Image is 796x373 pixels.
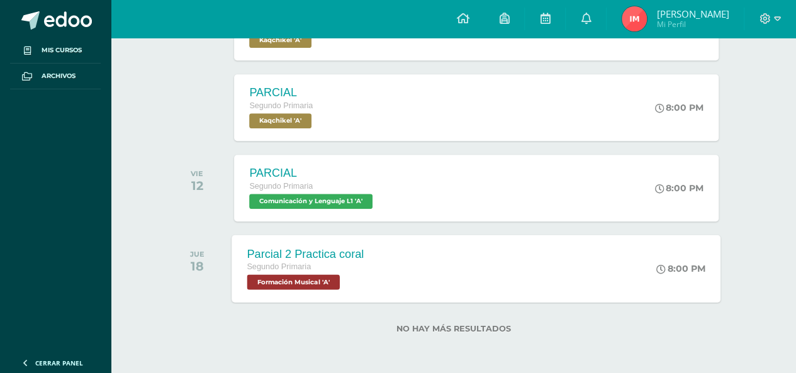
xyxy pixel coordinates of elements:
[247,247,364,260] div: Parcial 2 Practica coral
[656,8,729,20] span: [PERSON_NAME]
[247,262,311,271] span: Segundo Primaria
[657,263,706,274] div: 8:00 PM
[249,86,315,99] div: PARCIAL
[247,274,340,289] span: Formación Musical 'A'
[191,169,203,178] div: VIE
[35,359,83,367] span: Cerrar panel
[10,38,101,64] a: Mis cursos
[190,259,205,274] div: 18
[42,71,76,81] span: Archivos
[622,6,647,31] img: d3759126d33544a76c24dd8cf6c3d263.png
[655,102,704,113] div: 8:00 PM
[191,178,203,193] div: 12
[169,324,738,333] label: No hay más resultados
[249,194,373,209] span: Comunicación y Lenguaje L1 'A'
[656,19,729,30] span: Mi Perfil
[249,167,376,180] div: PARCIAL
[10,64,101,89] a: Archivos
[249,101,313,110] span: Segundo Primaria
[249,182,313,191] span: Segundo Primaria
[42,45,82,55] span: Mis cursos
[249,113,311,128] span: Kaqchikel 'A'
[655,182,704,194] div: 8:00 PM
[249,33,311,48] span: Kaqchikel 'A'
[190,250,205,259] div: JUE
